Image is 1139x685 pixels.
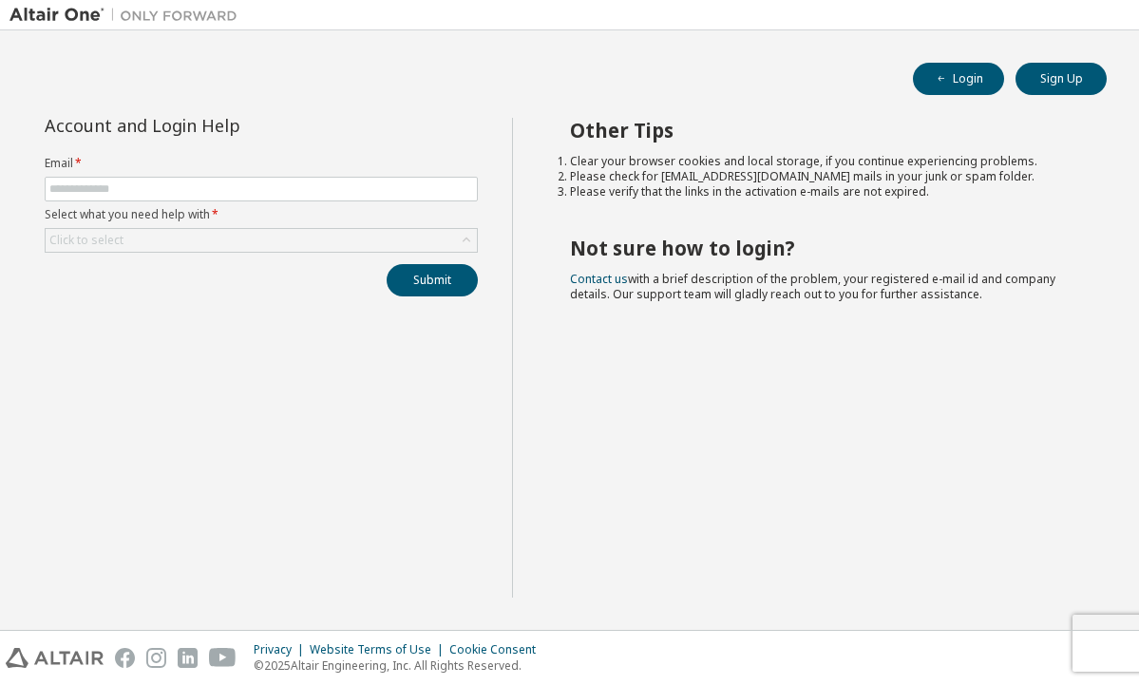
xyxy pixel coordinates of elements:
[115,648,135,668] img: facebook.svg
[570,184,1073,200] li: Please verify that the links in the activation e-mails are not expired.
[178,648,198,668] img: linkedin.svg
[49,233,123,248] div: Click to select
[1016,63,1107,95] button: Sign Up
[570,271,1055,302] span: with a brief description of the problem, your registered e-mail id and company details. Our suppo...
[570,154,1073,169] li: Clear your browser cookies and local storage, if you continue experiencing problems.
[46,229,477,252] div: Click to select
[146,648,166,668] img: instagram.svg
[570,118,1073,143] h2: Other Tips
[45,118,391,133] div: Account and Login Help
[913,63,1004,95] button: Login
[570,169,1073,184] li: Please check for [EMAIL_ADDRESS][DOMAIN_NAME] mails in your junk or spam folder.
[6,648,104,668] img: altair_logo.svg
[310,642,449,657] div: Website Terms of Use
[254,657,547,674] p: © 2025 Altair Engineering, Inc. All Rights Reserved.
[570,236,1073,260] h2: Not sure how to login?
[254,642,310,657] div: Privacy
[9,6,247,25] img: Altair One
[449,642,547,657] div: Cookie Consent
[45,156,478,171] label: Email
[209,648,237,668] img: youtube.svg
[570,271,628,287] a: Contact us
[45,207,478,222] label: Select what you need help with
[387,264,478,296] button: Submit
